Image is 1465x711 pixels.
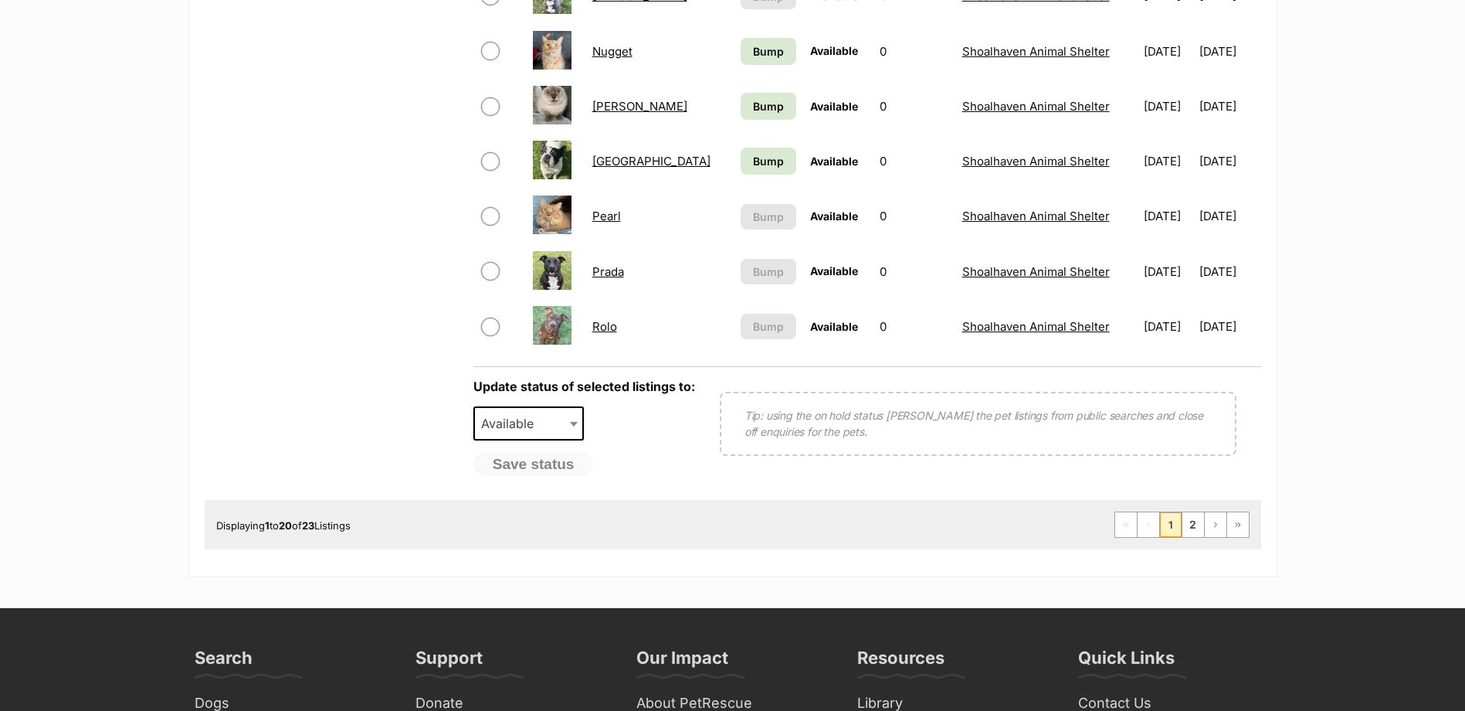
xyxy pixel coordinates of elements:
[473,452,594,477] button: Save status
[592,319,617,334] a: Rolo
[1138,25,1198,78] td: [DATE]
[1182,512,1204,537] a: Page 2
[1199,245,1260,298] td: [DATE]
[1138,300,1198,353] td: [DATE]
[475,413,549,434] span: Available
[473,379,695,394] label: Update status of selected listings to:
[1160,512,1182,537] span: Page 1
[744,407,1212,440] p: Tip: using the on hold status [PERSON_NAME] the pet listings from public searches and close off e...
[753,264,784,280] span: Bump
[873,300,955,353] td: 0
[1205,512,1226,537] a: Next page
[1114,512,1250,538] nav: Pagination
[592,154,710,168] a: [GEOGRAPHIC_DATA]
[1199,134,1260,188] td: [DATE]
[810,155,858,168] span: Available
[741,93,796,120] a: Bump
[415,647,483,678] h3: Support
[636,647,728,678] h3: Our Impact
[1199,80,1260,133] td: [DATE]
[741,314,796,339] button: Bump
[810,100,858,113] span: Available
[1078,647,1175,678] h3: Quick Links
[1138,512,1159,537] span: Previous page
[1115,512,1137,537] span: First page
[216,519,351,532] span: Displaying to of Listings
[741,259,796,284] button: Bump
[753,209,784,225] span: Bump
[753,153,784,169] span: Bump
[592,264,624,279] a: Prada
[962,154,1110,168] a: Shoalhaven Animal Shelter
[279,519,292,532] strong: 20
[592,99,687,114] a: [PERSON_NAME]
[741,148,796,175] a: Bump
[810,44,858,57] span: Available
[473,407,585,441] span: Available
[873,134,955,188] td: 0
[1138,80,1198,133] td: [DATE]
[962,264,1110,279] a: Shoalhaven Animal Shelter
[302,519,314,532] strong: 23
[873,25,955,78] td: 0
[962,44,1110,59] a: Shoalhaven Animal Shelter
[753,43,784,60] span: Bump
[873,245,955,298] td: 0
[1199,300,1260,353] td: [DATE]
[265,519,270,532] strong: 1
[1138,189,1198,243] td: [DATE]
[753,318,784,335] span: Bump
[753,98,784,114] span: Bump
[1199,25,1260,78] td: [DATE]
[873,189,955,243] td: 0
[1199,189,1260,243] td: [DATE]
[195,647,253,678] h3: Search
[1138,245,1198,298] td: [DATE]
[810,264,858,277] span: Available
[592,209,621,223] a: Pearl
[1227,512,1249,537] a: Last page
[741,204,796,230] button: Bump
[592,44,632,59] a: Nugget
[1138,134,1198,188] td: [DATE]
[962,209,1110,223] a: Shoalhaven Animal Shelter
[962,99,1110,114] a: Shoalhaven Animal Shelter
[857,647,944,678] h3: Resources
[741,38,796,65] a: Bump
[810,209,858,223] span: Available
[962,319,1110,334] a: Shoalhaven Animal Shelter
[810,320,858,333] span: Available
[873,80,955,133] td: 0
